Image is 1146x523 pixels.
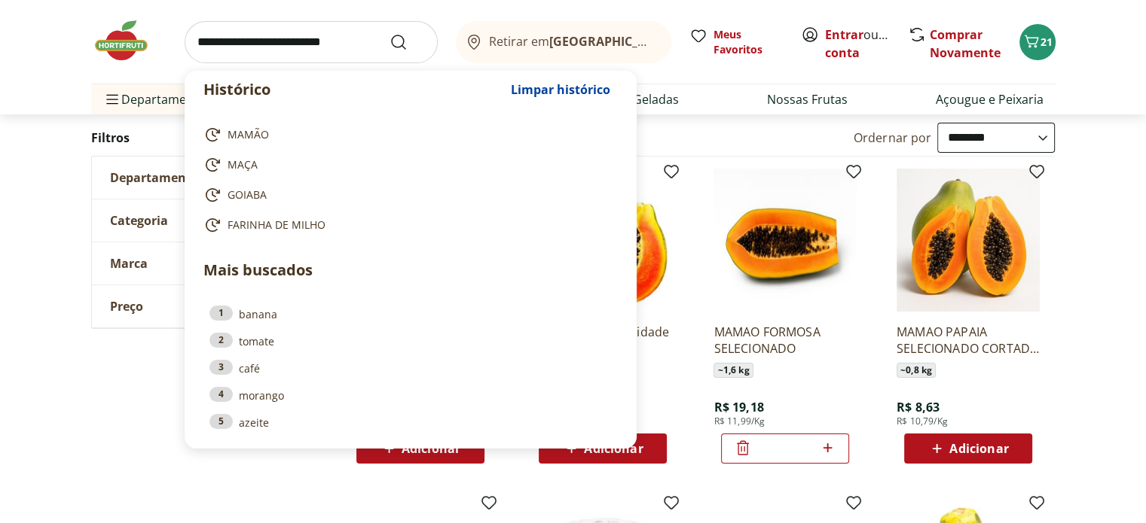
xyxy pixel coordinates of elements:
[897,169,1040,312] img: MAMAO PAPAIA SELECIONADO CORTADO KG
[767,90,848,108] a: Nossas Frutas
[456,21,671,63] button: Retirar em[GEOGRAPHIC_DATA]/[GEOGRAPHIC_DATA]
[91,18,167,63] img: Hortifruti
[203,79,503,100] p: Histórico
[92,242,318,284] button: Marca
[949,442,1008,455] span: Adicionar
[92,199,318,242] button: Categoria
[209,414,612,430] a: 5azeite
[185,21,438,63] input: search
[549,33,803,50] b: [GEOGRAPHIC_DATA]/[GEOGRAPHIC_DATA]
[402,442,460,455] span: Adicionar
[228,217,325,233] span: FARINHA DE MILHO
[825,26,892,62] span: ou
[930,26,1001,61] a: Comprar Novamente
[103,81,212,117] span: Departamentos
[110,213,168,228] span: Categoria
[897,415,948,427] span: R$ 10,79/Kg
[897,324,1040,357] a: MAMAO PAPAIA SELECIONADO CORTADO KG
[489,35,656,48] span: Retirar em
[209,360,612,376] a: 3café
[209,306,233,321] div: 1
[92,285,318,327] button: Preço
[390,33,426,51] button: Submit Search
[203,259,618,281] p: Mais buscados
[110,256,148,271] span: Marca
[209,333,612,349] a: 2tomate
[209,306,612,322] a: 1banana
[203,216,612,234] a: FARINHA DE MILHO
[91,123,319,153] h2: Filtros
[110,299,143,314] span: Preço
[209,360,233,375] div: 3
[92,157,318,199] button: Departamento
[209,414,233,429] div: 5
[714,415,765,427] span: R$ 11,99/Kg
[854,129,932,146] label: Ordernar por
[714,399,763,415] span: R$ 19,18
[714,324,857,357] a: MAMAO FORMOSA SELECIONADO
[689,27,783,57] a: Meus Favoritos
[103,81,121,117] button: Menu
[714,363,753,378] span: ~ 1,6 kg
[1041,35,1053,49] span: 21
[1019,24,1056,60] button: Carrinho
[897,399,940,415] span: R$ 8,63
[584,442,643,455] span: Adicionar
[228,127,269,142] span: MAMÃO
[209,333,233,348] div: 2
[203,186,612,204] a: GOIABA
[936,90,1044,108] a: Açougue e Peixaria
[110,170,199,185] span: Departamento
[209,387,233,402] div: 4
[228,187,267,202] span: GOIABA
[825,26,863,43] a: Entrar
[203,126,612,144] a: MAMÃO
[904,433,1032,464] button: Adicionar
[825,26,908,61] a: Criar conta
[511,84,610,96] span: Limpar histórico
[714,27,783,57] span: Meus Favoritos
[503,71,618,108] button: Limpar histórico
[714,169,857,312] img: MAMAO FORMOSA SELECIONADO
[228,157,258,172] span: MAÇA
[897,363,936,378] span: ~ 0,8 kg
[203,156,612,174] a: MAÇA
[209,387,612,403] a: 4morango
